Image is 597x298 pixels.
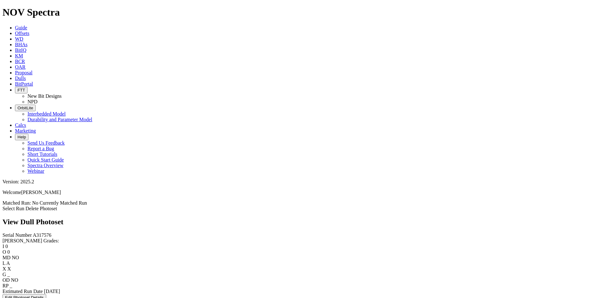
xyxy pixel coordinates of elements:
a: Proposal [15,70,32,75]
label: G [2,272,6,277]
a: Spectra Overview [27,163,63,168]
a: Durability and Parameter Model [27,117,92,122]
a: BHAs [15,42,27,47]
span: A317576 [33,232,52,238]
a: BCR [15,59,25,64]
a: New Bit Designs [27,93,62,99]
a: Delete Photoset [26,206,57,211]
div: Version: 2025.2 [2,179,595,185]
a: Offsets [15,31,29,36]
span: No Currently Matched Run [32,200,87,206]
a: BitPortal [15,81,33,87]
span: 0 [5,244,8,249]
span: NO [12,255,19,260]
span: X [7,266,11,271]
a: Calcs [15,122,26,128]
a: Send Us Feedback [27,140,65,146]
span: Help [17,135,26,139]
span: Matched Run: [2,200,31,206]
span: A [6,261,10,266]
label: Estimated Run Date [2,289,43,294]
label: O [2,249,6,255]
span: OrbitLite [17,106,33,110]
a: WD [15,36,23,42]
span: 0 [7,249,10,255]
button: OrbitLite [15,105,36,111]
button: FTT [15,87,27,93]
span: _ [10,283,12,288]
a: Interbedded Model [27,111,66,117]
span: _ [7,272,10,277]
h2: View Dull Photoset [2,218,595,226]
a: NPD [27,99,37,104]
a: Webinar [27,168,44,174]
a: Quick Start Guide [27,157,64,162]
a: BitIQ [15,47,26,53]
span: [DATE] [44,289,60,294]
label: RP [2,283,8,288]
button: Help [15,134,28,140]
a: Dulls [15,76,26,81]
label: I [2,244,4,249]
label: L [2,261,5,266]
span: FTT [17,88,25,92]
div: [PERSON_NAME] Grades: [2,238,595,244]
a: Select Run [2,206,24,211]
a: KM [15,53,23,58]
p: Welcome [2,190,595,195]
a: Report a Bug [27,146,54,151]
label: X [2,266,6,271]
h1: NOV Spectra [2,7,595,18]
label: MD [2,255,11,260]
span: [PERSON_NAME] [21,190,61,195]
a: OAR [15,64,26,70]
label: Serial Number [2,232,32,238]
a: Short Tutorials [27,151,57,157]
a: Marketing [15,128,36,133]
label: OD [2,277,10,283]
span: NO [11,277,18,283]
a: Guide [15,25,27,30]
